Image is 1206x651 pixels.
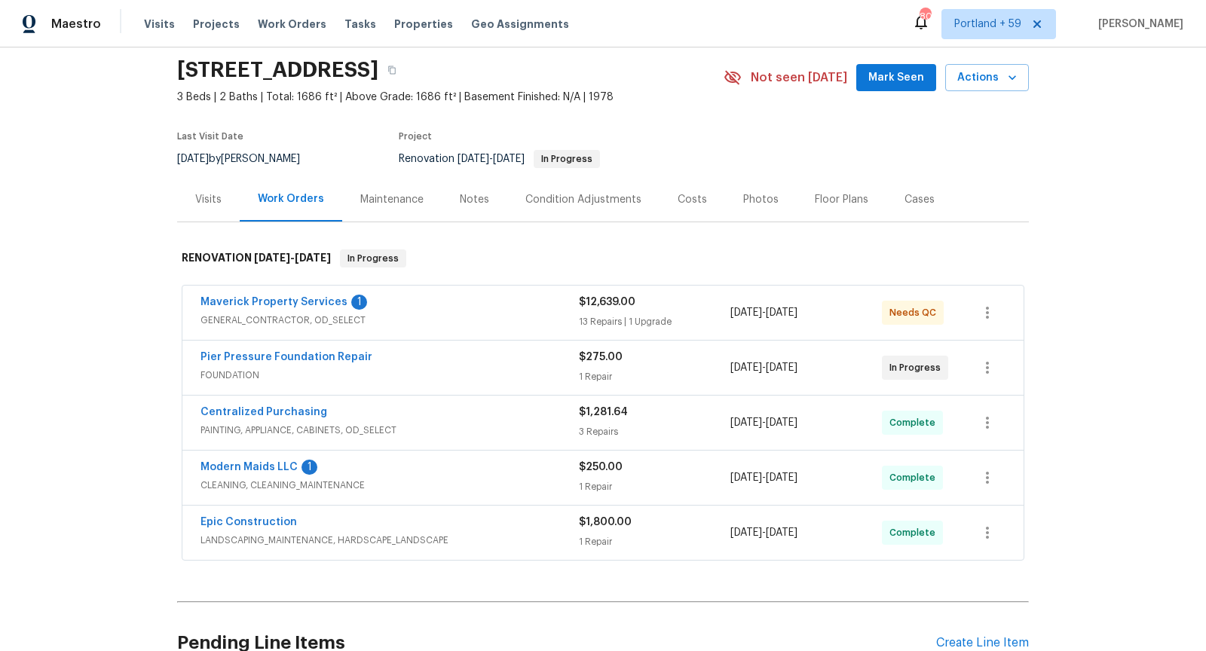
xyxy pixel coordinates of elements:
a: Maverick Property Services [200,297,347,307]
span: [DATE] [493,154,525,164]
span: [DATE] [730,417,762,428]
span: [DATE] [766,307,797,318]
span: Complete [889,525,941,540]
span: [DATE] [730,527,762,538]
div: 1 [351,295,367,310]
div: Photos [743,192,779,207]
span: $1,800.00 [579,517,632,527]
span: 3 Beds | 2 Baths | Total: 1686 ft² | Above Grade: 1686 ft² | Basement Finished: N/A | 1978 [177,90,724,105]
div: Condition Adjustments [525,192,641,207]
span: LANDSCAPING_MAINTENANCE, HARDSCAPE_LANDSCAPE [200,533,579,548]
span: Not seen [DATE] [751,70,847,85]
span: FOUNDATION [200,368,579,383]
span: [PERSON_NAME] [1092,17,1183,32]
span: - [730,415,797,430]
button: Actions [945,64,1029,92]
span: - [254,252,331,263]
span: Renovation [399,154,600,164]
span: In Progress [535,154,598,164]
span: [DATE] [254,252,290,263]
span: Visits [144,17,175,32]
div: RENOVATION [DATE]-[DATE]In Progress [177,234,1029,283]
span: CLEANING, CLEANING_MAINTENANCE [200,478,579,493]
div: 1 Repair [579,479,730,494]
span: Maestro [51,17,101,32]
h6: RENOVATION [182,249,331,267]
span: Tasks [344,19,376,29]
span: - [458,154,525,164]
a: Epic Construction [200,517,297,527]
span: Properties [394,17,453,32]
span: Project [399,132,432,141]
span: - [730,360,797,375]
span: $1,281.64 [579,407,628,417]
span: [DATE] [766,472,797,483]
span: Portland + 59 [954,17,1021,32]
div: Visits [195,192,222,207]
span: GENERAL_CONTRACTOR, OD_SELECT [200,313,579,328]
button: Copy Address [378,57,406,84]
div: Create Line Item [936,636,1029,650]
h2: [STREET_ADDRESS] [177,63,378,78]
span: [DATE] [730,307,762,318]
span: [DATE] [177,154,209,164]
span: Projects [193,17,240,32]
div: Floor Plans [815,192,868,207]
span: Last Visit Date [177,132,243,141]
div: 1 Repair [579,534,730,549]
span: In Progress [889,360,947,375]
span: [DATE] [766,362,797,373]
span: Geo Assignments [471,17,569,32]
span: $12,639.00 [579,297,635,307]
span: Mark Seen [868,69,924,87]
span: [DATE] [295,252,331,263]
span: Complete [889,470,941,485]
span: - [730,305,797,320]
div: Cases [904,192,935,207]
div: 1 [301,460,317,475]
a: Modern Maids LLC [200,462,298,472]
span: Work Orders [258,17,326,32]
span: Actions [957,69,1017,87]
div: Costs [678,192,707,207]
span: [DATE] [766,527,797,538]
span: - [730,470,797,485]
button: Mark Seen [856,64,936,92]
span: In Progress [341,251,405,266]
span: Needs QC [889,305,942,320]
div: Maintenance [360,192,424,207]
div: 3 Repairs [579,424,730,439]
div: 13 Repairs | 1 Upgrade [579,314,730,329]
span: [DATE] [730,362,762,373]
span: Complete [889,415,941,430]
span: - [730,525,797,540]
a: Pier Pressure Foundation Repair [200,352,372,362]
div: 800 [920,9,930,24]
div: Work Orders [258,191,324,206]
span: [DATE] [766,417,797,428]
span: [DATE] [458,154,489,164]
span: [DATE] [730,472,762,483]
a: Centralized Purchasing [200,407,327,417]
span: $275.00 [579,352,623,362]
div: by [PERSON_NAME] [177,150,318,168]
span: $250.00 [579,462,623,472]
span: PAINTING, APPLIANCE, CABINETS, OD_SELECT [200,423,579,438]
div: 1 Repair [579,369,730,384]
div: Notes [460,192,489,207]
